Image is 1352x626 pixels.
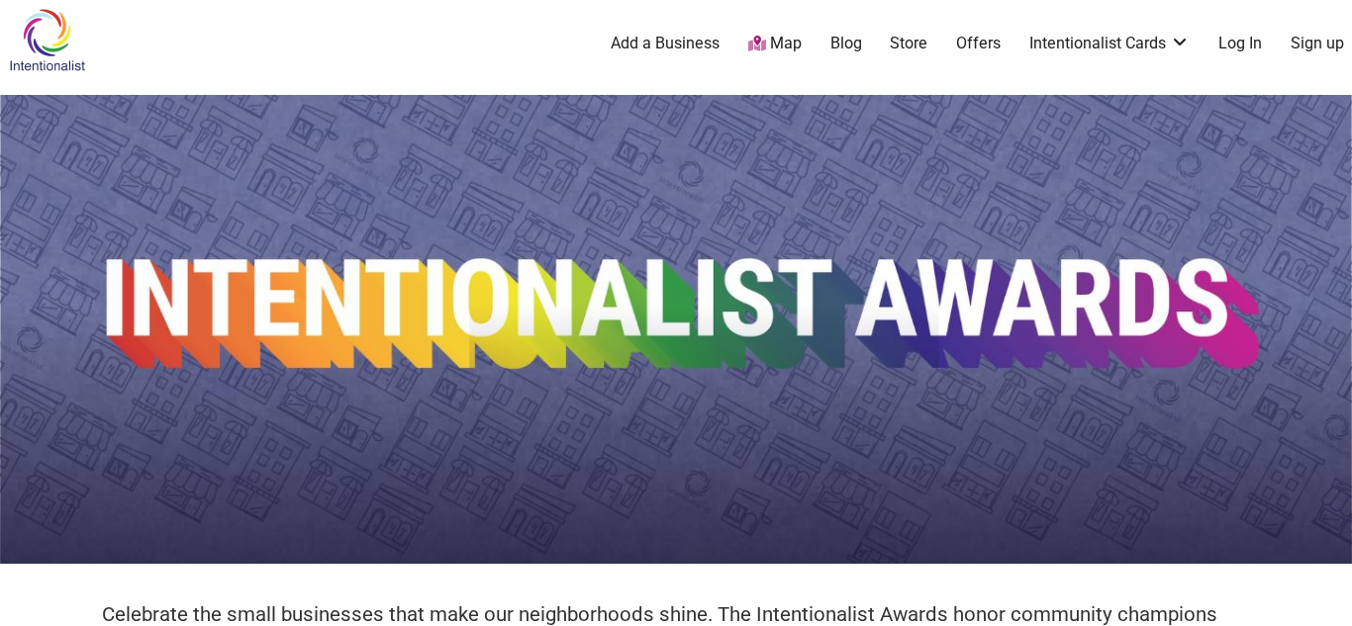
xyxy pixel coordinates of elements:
[1218,33,1262,54] a: Log In
[956,33,1001,54] a: Offers
[748,33,802,55] a: Map
[1029,33,1190,54] a: Intentionalist Cards
[830,33,862,54] a: Blog
[890,33,927,54] a: Store
[611,33,720,54] a: Add a Business
[1291,33,1344,54] a: Sign up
